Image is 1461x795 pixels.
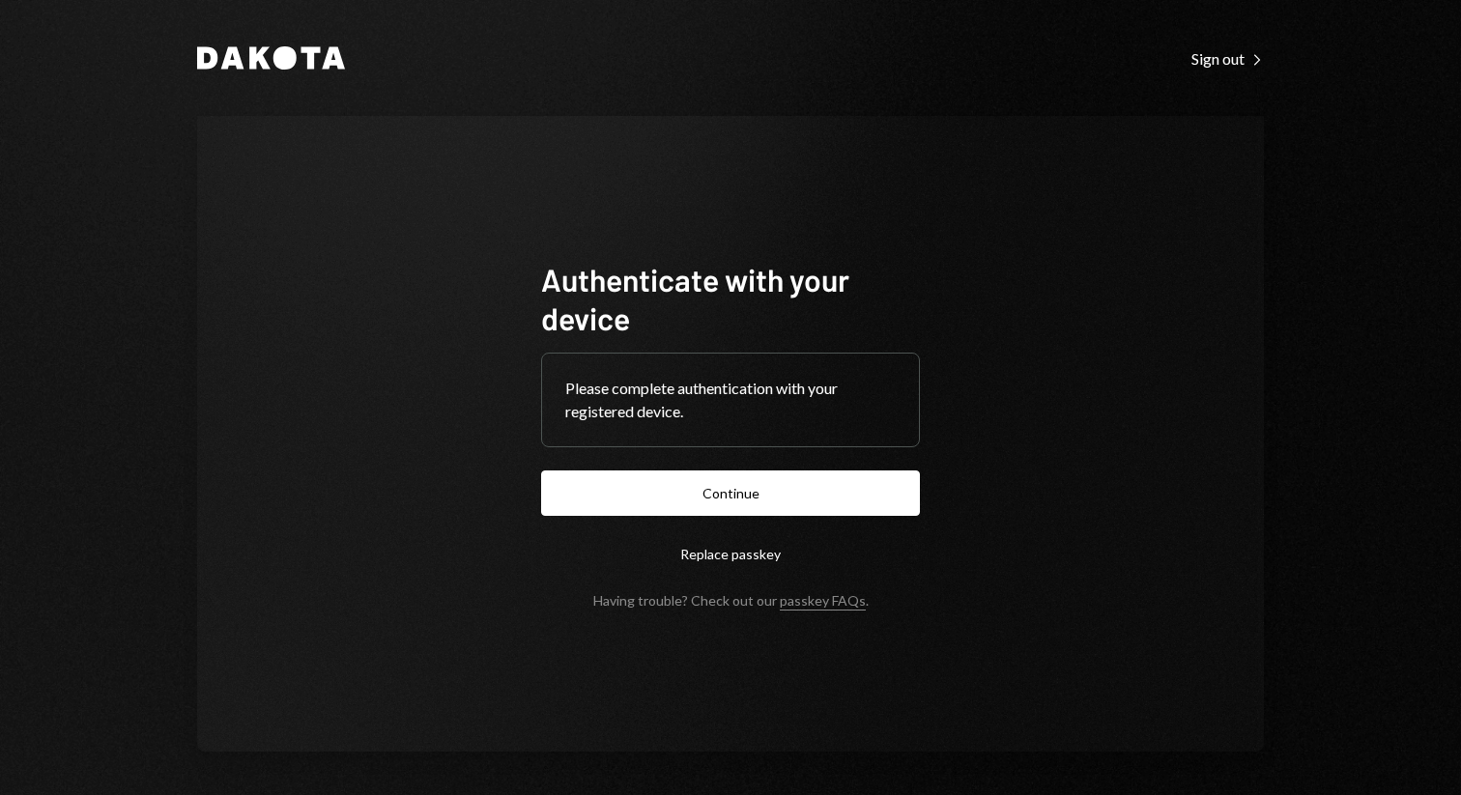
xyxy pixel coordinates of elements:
h1: Authenticate with your device [541,260,920,337]
button: Replace passkey [541,531,920,577]
div: Having trouble? Check out our . [593,592,869,609]
a: passkey FAQs [780,592,866,610]
div: Sign out [1191,49,1264,69]
div: Please complete authentication with your registered device. [565,377,896,423]
a: Sign out [1191,47,1264,69]
button: Continue [541,470,920,516]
